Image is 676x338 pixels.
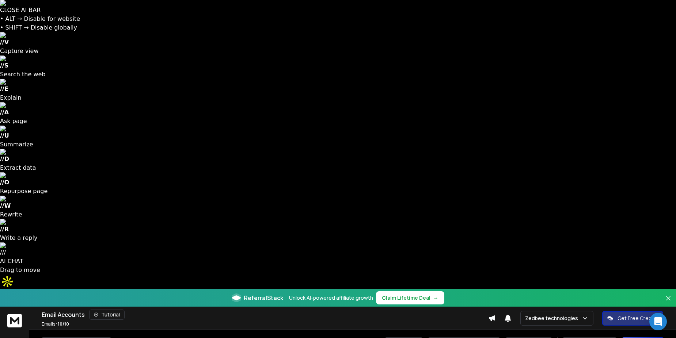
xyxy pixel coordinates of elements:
p: Unlock AI-powered affiliate growth [289,294,373,301]
div: Open Intercom Messenger [649,313,667,330]
span: 10 / 10 [58,321,69,327]
p: Get Free Credits [618,315,658,322]
span: ReferralStack [244,293,283,302]
button: Tutorial [89,310,125,320]
button: Claim Lifetime Deal→ [376,291,444,304]
p: Emails : [42,321,69,327]
p: Zedbee technologies [525,315,581,322]
div: Email Accounts [42,310,488,320]
button: Close banner [664,293,673,311]
span: → [433,294,438,301]
button: Get Free Credits [602,311,663,326]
